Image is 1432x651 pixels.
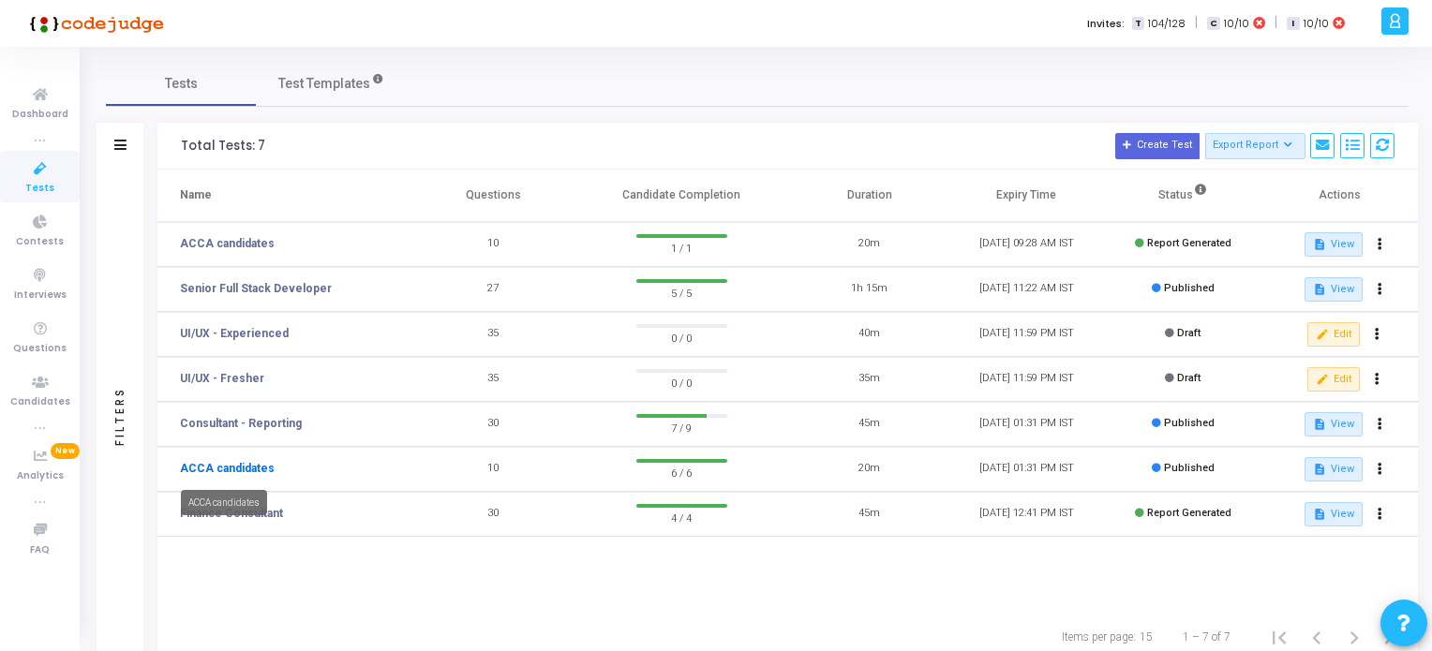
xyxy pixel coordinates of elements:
span: Interviews [14,288,67,303]
button: Export Report [1205,133,1305,159]
th: Expiry Time [948,170,1105,222]
td: [DATE] 11:59 PM IST [948,357,1105,402]
span: C [1207,17,1219,31]
span: 5 / 5 [636,283,727,302]
td: 35m [791,357,947,402]
div: Items per page: [1062,629,1136,645]
button: View [1305,232,1362,257]
span: Draft [1177,372,1201,384]
span: 4 / 4 [636,508,727,526]
td: 20m [791,222,947,267]
button: Edit [1307,322,1359,347]
a: Consultant - Reporting [180,415,302,432]
mat-icon: description [1313,508,1326,521]
span: | [1275,13,1277,33]
td: 10 [415,447,572,492]
a: UI/UX - Experienced [180,325,289,342]
label: Invites: [1087,16,1125,32]
button: View [1305,277,1362,302]
button: View [1305,457,1362,481]
span: 0 / 0 [636,328,727,347]
th: Name [157,170,415,222]
div: ACCA candidates [181,490,267,515]
a: ACCA candidates [180,235,275,252]
td: [DATE] 01:31 PM IST [948,402,1105,447]
span: Published [1164,462,1215,474]
td: 1h 15m [791,267,947,312]
span: Draft [1177,327,1201,339]
span: Tests [165,74,198,94]
td: [DATE] 09:28 AM IST [948,222,1105,267]
th: Status [1105,170,1261,222]
div: 1 – 7 of 7 [1183,629,1231,645]
a: UI/UX - Fresher [180,370,264,387]
td: 40m [791,312,947,357]
button: Create Test [1115,133,1200,159]
span: New [51,443,80,459]
mat-icon: description [1313,283,1326,296]
span: | [1195,13,1198,33]
td: [DATE] 12:41 PM IST [948,492,1105,537]
div: 15 [1140,629,1153,645]
button: View [1305,412,1362,436]
span: Contests [16,234,64,250]
span: Published [1164,417,1215,429]
td: 27 [415,267,572,312]
span: 6 / 6 [636,463,727,481]
td: 10 [415,222,572,267]
th: Actions [1261,170,1418,222]
td: 20m [791,447,947,492]
div: Total Tests: 7 [181,139,265,154]
td: 45m [791,402,947,447]
span: T [1132,17,1144,31]
mat-icon: description [1313,463,1326,476]
span: 1 / 1 [636,238,727,257]
mat-icon: description [1313,238,1326,251]
td: 30 [415,492,572,537]
span: Report Generated [1147,237,1231,249]
button: Edit [1307,367,1359,392]
span: I [1287,17,1299,31]
td: 35 [415,312,572,357]
span: 104/128 [1148,16,1186,32]
span: Dashboard [12,107,68,123]
span: 10/10 [1304,16,1329,32]
td: [DATE] 11:59 PM IST [948,312,1105,357]
span: Report Generated [1147,507,1231,519]
td: [DATE] 01:31 PM IST [948,447,1105,492]
a: ACCA candidates [180,460,275,477]
th: Duration [791,170,947,222]
img: logo [23,5,164,42]
td: 35 [415,357,572,402]
th: Candidate Completion [572,170,791,222]
td: 45m [791,492,947,537]
button: View [1305,502,1362,526]
th: Questions [415,170,572,222]
span: Tests [25,181,54,197]
span: Questions [13,341,67,357]
div: Filters [112,313,128,519]
span: 7 / 9 [636,418,727,436]
a: Senior Full Stack Developer [180,280,332,297]
span: 10/10 [1224,16,1249,32]
td: 30 [415,402,572,447]
mat-icon: edit [1316,373,1329,386]
span: Candidates [10,394,70,410]
span: 0 / 0 [636,373,727,392]
td: [DATE] 11:22 AM IST [948,267,1105,312]
span: FAQ [30,542,50,558]
mat-icon: description [1313,418,1326,431]
span: Analytics [17,468,64,484]
mat-icon: edit [1316,328,1329,341]
span: Published [1164,282,1215,294]
span: Test Templates [278,74,370,94]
